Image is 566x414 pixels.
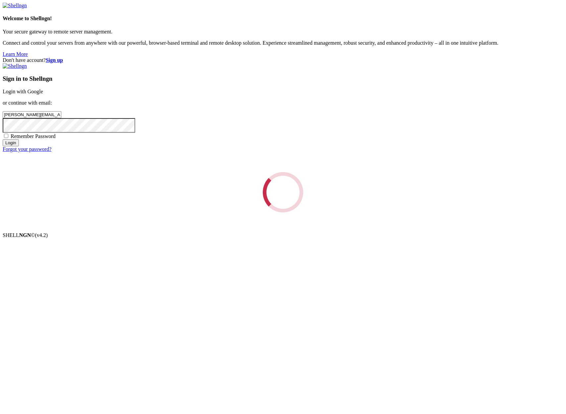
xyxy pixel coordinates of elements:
span: Remember Password [11,133,56,139]
div: Don't have account? [3,57,563,63]
div: Loading... [262,171,304,213]
img: Shellngn [3,63,27,69]
input: Login [3,139,19,146]
b: NGN [19,232,31,238]
h3: Sign in to Shellngn [3,75,563,82]
a: Sign up [46,57,63,63]
a: Learn More [3,51,28,57]
a: Forgot your password? [3,146,51,152]
span: SHELL © [3,232,48,238]
input: Email address [3,111,61,118]
h4: Welcome to Shellngn! [3,16,563,22]
input: Remember Password [4,134,8,138]
p: Your secure gateway to remote server management. [3,29,563,35]
p: Connect and control your servers from anywhere with our powerful, browser-based terminal and remo... [3,40,563,46]
img: Shellngn [3,3,27,9]
a: Login with Google [3,89,43,94]
p: or continue with email: [3,100,563,106]
span: 4.2.0 [35,232,48,238]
